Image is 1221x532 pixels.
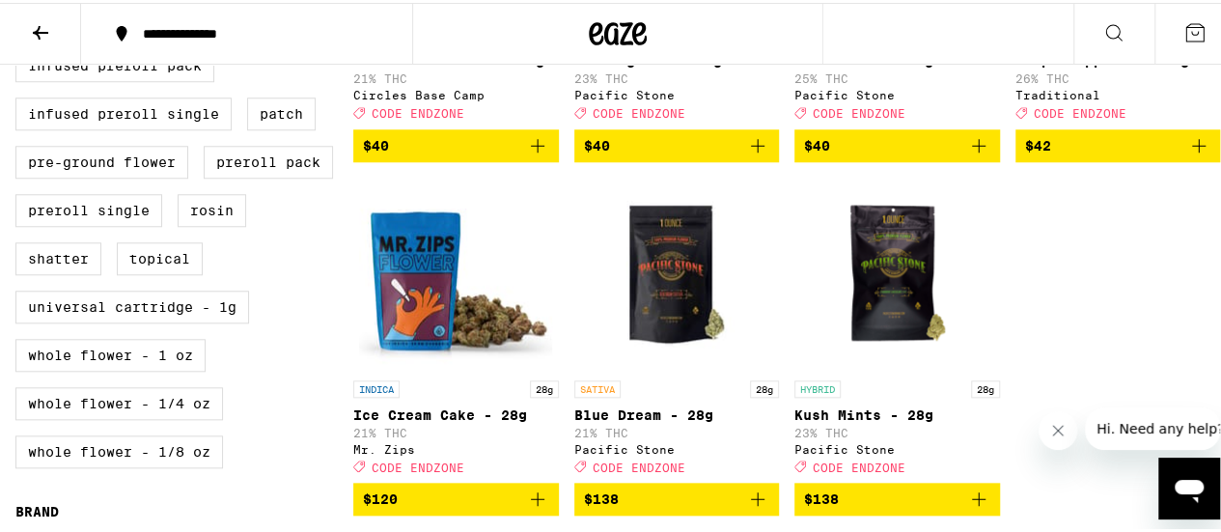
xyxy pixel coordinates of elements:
iframe: Message from company [1085,405,1220,447]
img: Mr. Zips - Ice Cream Cake - 28g [359,175,552,368]
span: $120 [363,489,398,504]
span: $138 [804,489,839,504]
label: Whole Flower - 1 oz [15,336,206,369]
button: Add to bag [353,126,559,159]
button: Add to bag [574,480,780,513]
label: Shatter [15,239,101,272]
p: 21% THC [353,70,559,82]
label: Whole Flower - 1/4 oz [15,384,223,417]
label: Universal Cartridge - 1g [15,288,249,321]
iframe: Button to launch messaging window [1158,455,1220,517]
p: 23% THC [574,70,780,82]
p: 28g [971,378,1000,395]
span: $40 [584,135,610,151]
span: $40 [804,135,830,151]
p: 28g [750,378,779,395]
label: Patch [247,95,316,127]
button: Add to bag [794,126,1000,159]
span: $42 [1025,135,1051,151]
p: INDICA [353,378,400,395]
p: 21% THC [574,424,780,436]
span: Hi. Need any help? [12,14,139,29]
span: $40 [363,135,389,151]
span: CODE ENDZONE [372,104,464,117]
p: Kush Mints - 28g [794,405,1000,420]
label: Whole Flower - 1/8 oz [15,433,223,465]
a: Open page for Ice Cream Cake - 28g from Mr. Zips [353,175,559,480]
span: $138 [584,489,619,504]
div: Circles Base Camp [353,86,559,98]
p: 23% THC [794,424,1000,436]
a: Open page for Blue Dream - 28g from Pacific Stone [574,175,780,480]
div: Pacific Stone [794,440,1000,453]
p: 25% THC [794,70,1000,82]
label: Preroll Single [15,191,162,224]
p: HYBRID [794,378,841,395]
span: CODE ENDZONE [1034,104,1126,117]
span: CODE ENDZONE [372,458,464,470]
button: Add to bag [794,480,1000,513]
button: Add to bag [1015,126,1221,159]
div: Pacific Stone [574,440,780,453]
img: Pacific Stone - Blue Dream - 28g [580,175,773,368]
button: Add to bag [353,480,559,513]
a: Open page for Kush Mints - 28g from Pacific Stone [794,175,1000,480]
div: Pacific Stone [794,86,1000,98]
iframe: Close message [1039,408,1077,447]
span: CODE ENDZONE [813,458,905,470]
p: SATIVA [574,378,621,395]
p: 26% THC [1015,70,1221,82]
p: 28g [530,378,559,395]
label: Infused Preroll Pack [15,46,214,79]
label: Topical [117,239,203,272]
label: Preroll Pack [204,143,333,176]
img: Pacific Stone - Kush Mints - 28g [800,175,993,368]
div: Pacific Stone [574,86,780,98]
label: Infused Preroll Single [15,95,232,127]
span: CODE ENDZONE [593,104,685,117]
div: Traditional [1015,86,1221,98]
span: CODE ENDZONE [593,458,685,470]
label: Pre-ground Flower [15,143,188,176]
p: Blue Dream - 28g [574,405,780,420]
div: Mr. Zips [353,440,559,453]
span: CODE ENDZONE [813,104,905,117]
label: Rosin [178,191,246,224]
p: 21% THC [353,424,559,436]
p: Ice Cream Cake - 28g [353,405,559,420]
legend: Brand [15,501,59,517]
button: Add to bag [574,126,780,159]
